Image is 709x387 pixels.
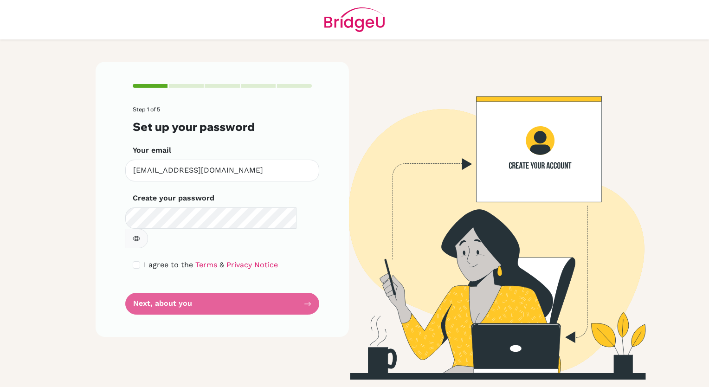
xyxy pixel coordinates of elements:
[125,160,319,181] input: Insert your email*
[133,193,214,204] label: Create your password
[226,260,278,269] a: Privacy Notice
[133,120,312,134] h3: Set up your password
[195,260,217,269] a: Terms
[144,260,193,269] span: I agree to the
[219,260,224,269] span: &
[133,106,160,113] span: Step 1 of 5
[133,145,171,156] label: Your email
